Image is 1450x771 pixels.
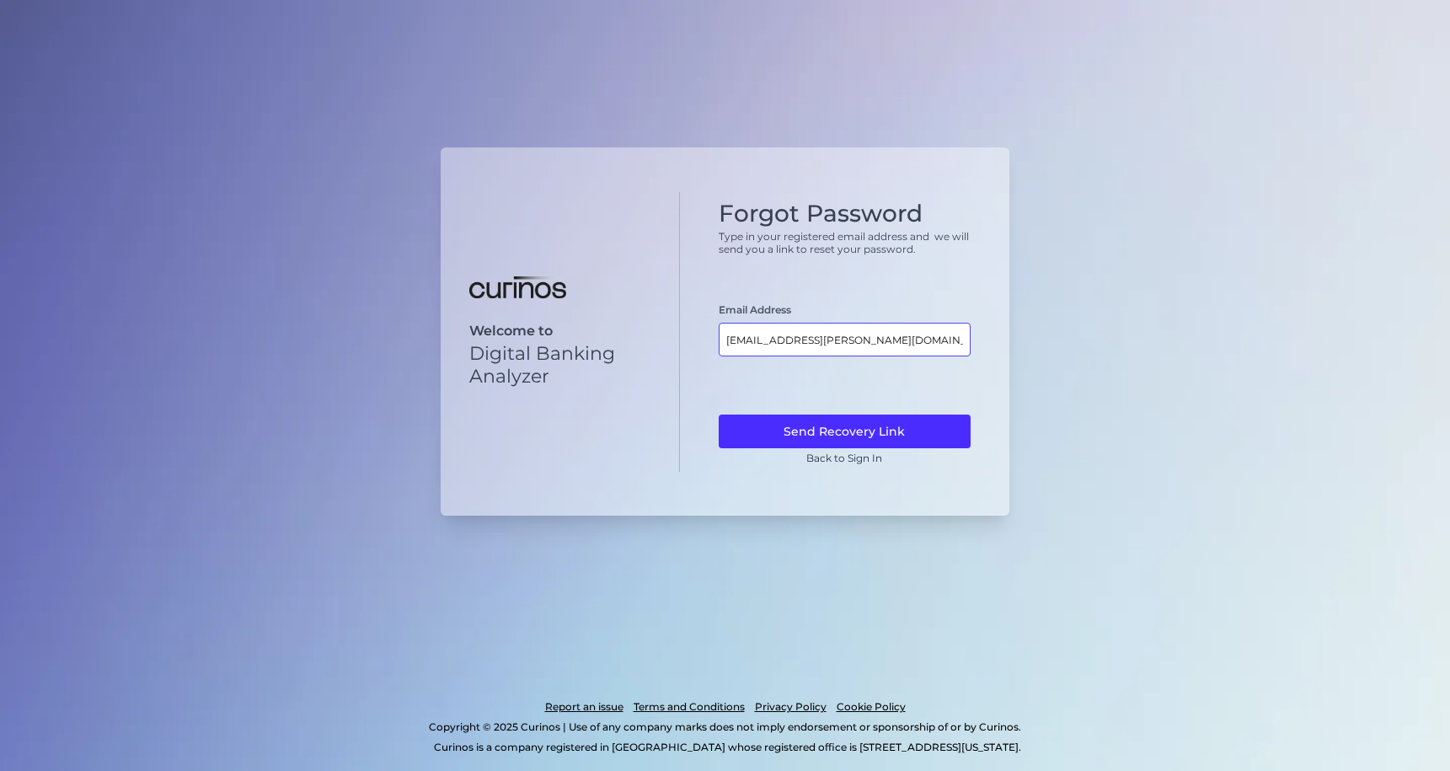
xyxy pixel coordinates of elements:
[83,717,1367,737] p: Copyright © 2025 Curinos | Use of any company marks does not imply endorsement or sponsorship of ...
[755,697,827,717] a: Privacy Policy
[719,200,971,228] h1: Forgot Password
[719,415,971,448] button: Send Recovery Link
[806,452,882,464] a: Back to Sign In
[719,323,971,356] input: Email
[545,697,623,717] a: Report an issue
[469,342,650,388] p: Digital Banking Analyzer
[88,737,1367,758] p: Curinos is a company registered in [GEOGRAPHIC_DATA] whose registered office is [STREET_ADDRESS][...
[719,303,791,316] label: Email Address
[719,230,971,255] p: Type in your registered email address and we will send you a link to reset your password.
[469,276,566,298] img: Digital Banking Analyzer
[469,323,650,339] p: Welcome to
[634,697,745,717] a: Terms and Conditions
[837,697,906,717] a: Cookie Policy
